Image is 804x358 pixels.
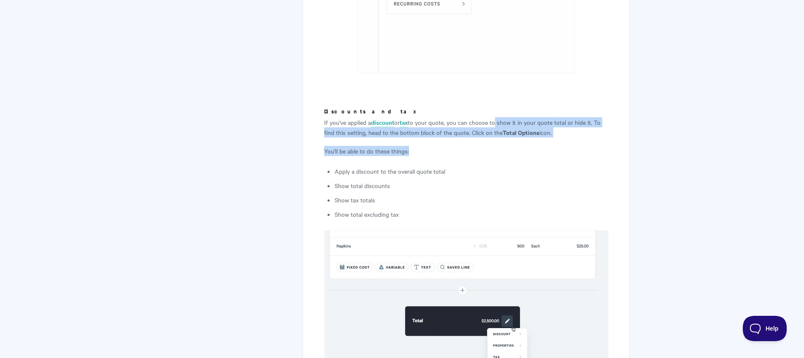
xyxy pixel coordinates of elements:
strong: Total Options [503,128,539,137]
iframe: Toggle Customer Support [743,316,787,341]
p: If you've applied a or to your quote, you can choose to show it in your quote total or hide it. T... [324,117,608,137]
a: discount [371,118,394,127]
li: Show total discounts [335,180,608,191]
li: Show total excluding tax [335,209,608,219]
strong: Discounts and tax [324,107,420,115]
p: You'll be able to do these things: [324,146,608,156]
li: Show tax totals [335,195,608,205]
a: tax [400,118,408,127]
li: Apply a discount to the overall quote total [335,166,608,176]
